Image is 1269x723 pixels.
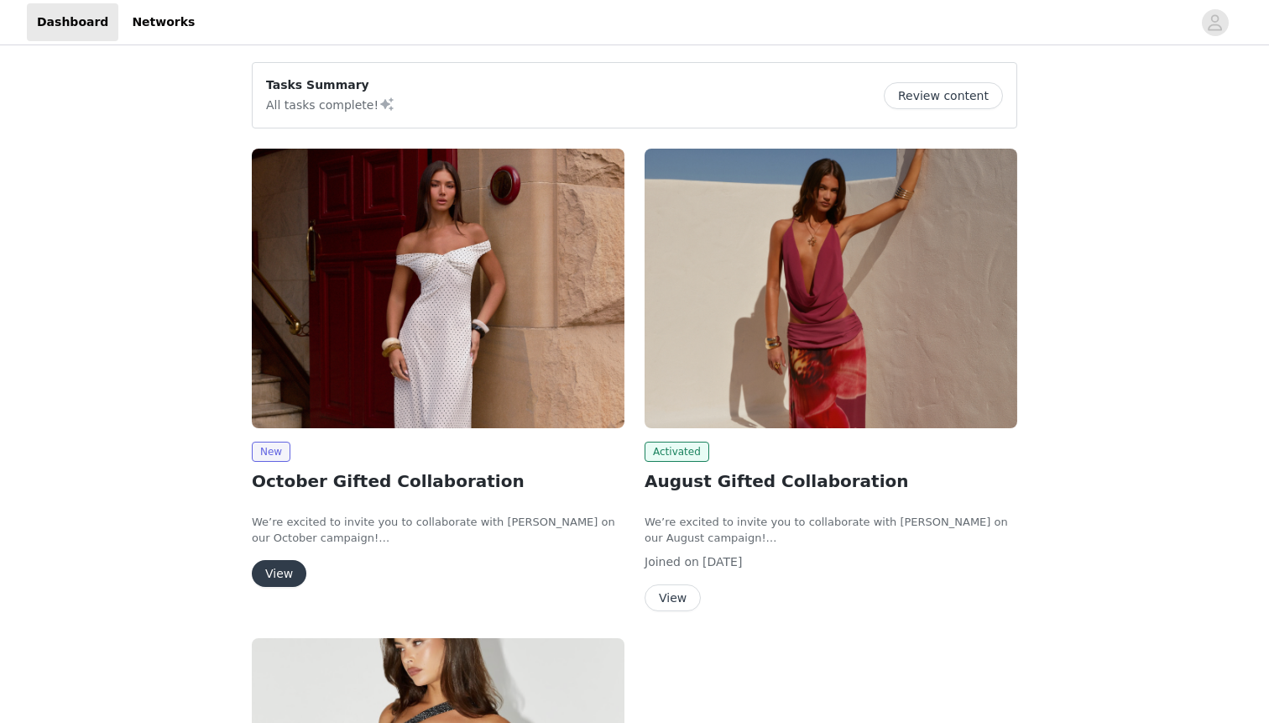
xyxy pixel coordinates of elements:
[266,94,395,114] p: All tasks complete!
[645,442,709,462] span: Activated
[645,592,701,605] a: View
[252,568,306,580] a: View
[645,149,1017,428] img: Peppermayo AUS
[645,469,1017,494] h2: August Gifted Collaboration
[252,149,624,428] img: Peppermayo AUS
[252,442,290,462] span: New
[252,469,624,494] h2: October Gifted Collaboration
[884,82,1003,109] button: Review content
[122,3,205,41] a: Networks
[1207,9,1223,36] div: avatar
[645,514,1017,547] p: We’re excited to invite you to collaborate with [PERSON_NAME] on our August campaign!
[266,76,395,94] p: Tasks Summary
[702,555,742,568] span: [DATE]
[27,3,118,41] a: Dashboard
[252,514,624,547] p: We’re excited to invite you to collaborate with [PERSON_NAME] on our October campaign!
[645,555,699,568] span: Joined on
[252,560,306,587] button: View
[645,584,701,611] button: View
